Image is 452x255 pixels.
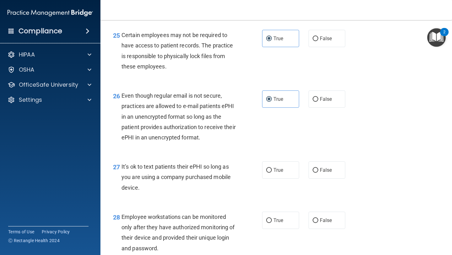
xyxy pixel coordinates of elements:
span: True [273,35,283,41]
span: False [320,35,332,41]
span: Certain employees may not be required to have access to patient records. The practice is responsi... [121,32,233,70]
a: OSHA [8,66,91,73]
h4: Compliance [19,27,62,35]
a: HIPAA [8,51,91,58]
a: OfficeSafe University [8,81,91,89]
span: Even though regular email is not secure, practices are allowed to e-mail patients ePHI in an unen... [121,92,236,141]
p: OfficeSafe University [19,81,78,89]
span: True [273,96,283,102]
input: True [266,168,272,173]
a: Privacy Policy [42,229,70,235]
span: 25 [113,32,120,39]
input: True [266,218,272,223]
span: False [320,96,332,102]
input: False [313,168,318,173]
input: False [313,97,318,102]
span: True [273,167,283,173]
button: Open Resource Center, 2 new notifications [427,28,446,47]
input: True [266,36,272,41]
img: PMB logo [8,7,93,19]
p: HIPAA [19,51,35,58]
input: True [266,97,272,102]
span: True [273,217,283,223]
span: Employee workstations can be monitored only after they have authorized monitoring of their device... [121,214,235,252]
input: False [313,36,318,41]
span: 26 [113,92,120,100]
span: It’s ok to text patients their ePHI so long as you are using a company purchased mobile device. [121,163,231,191]
span: False [320,217,332,223]
p: Settings [19,96,42,104]
div: 2 [443,32,445,40]
a: Terms of Use [8,229,34,235]
span: False [320,167,332,173]
a: Settings [8,96,91,104]
input: False [313,218,318,223]
span: 27 [113,163,120,171]
span: 28 [113,214,120,221]
p: OSHA [19,66,35,73]
span: Ⓒ Rectangle Health 2024 [8,237,60,244]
